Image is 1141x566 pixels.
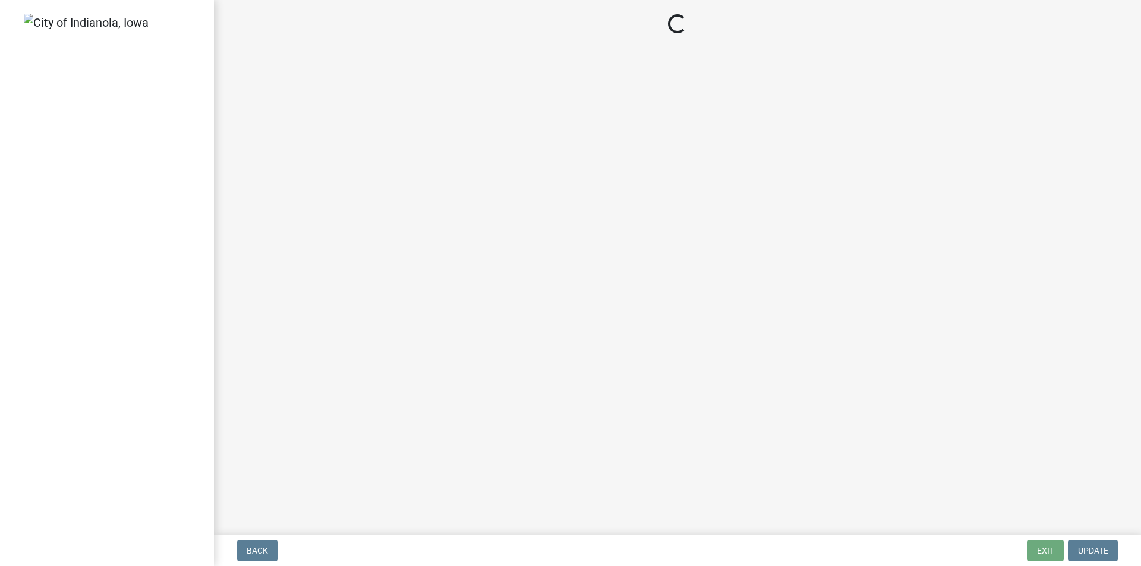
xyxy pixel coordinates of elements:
[1068,540,1118,561] button: Update
[247,546,268,555] span: Back
[237,540,278,561] button: Back
[1027,540,1064,561] button: Exit
[1078,546,1108,555] span: Update
[24,14,149,31] img: City of Indianola, Iowa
